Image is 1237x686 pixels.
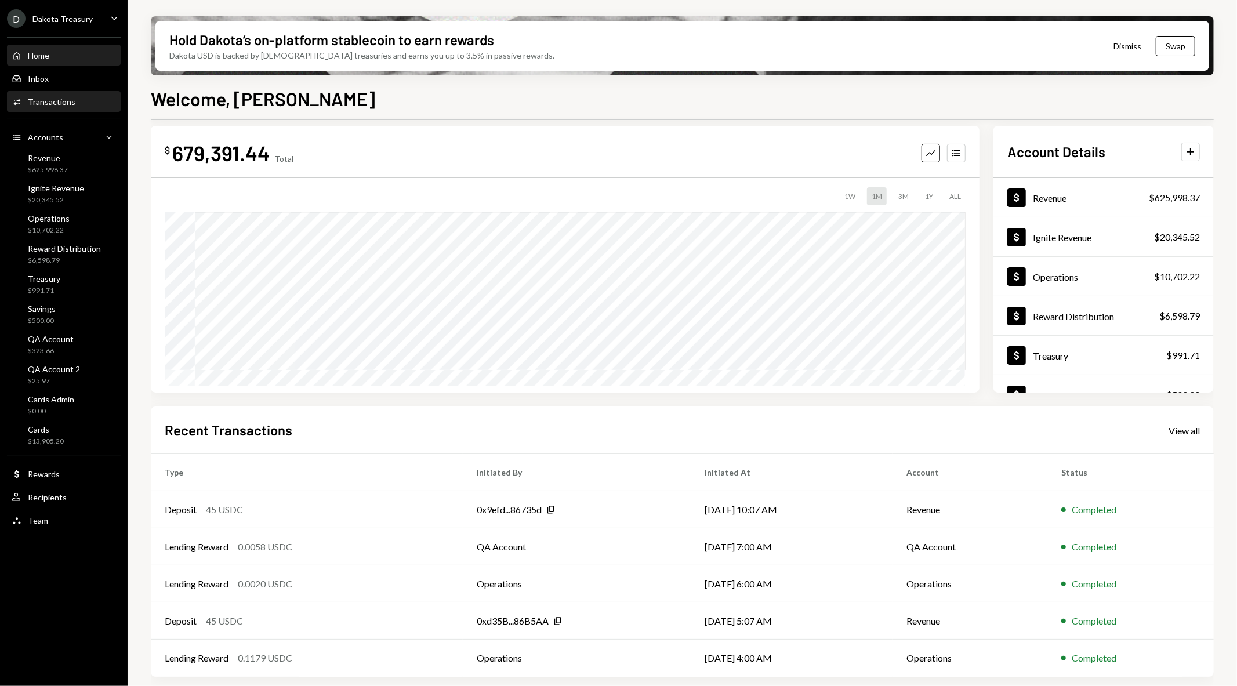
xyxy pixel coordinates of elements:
[28,244,101,253] div: Reward Distribution
[7,463,121,484] a: Rewards
[28,304,56,314] div: Savings
[1033,390,1063,401] div: Savings
[238,577,292,591] div: 0.0020 USDC
[28,516,48,525] div: Team
[993,336,1214,375] a: Treasury$991.71
[7,270,121,298] a: Treasury$991.71
[169,49,554,61] div: Dakota USD is backed by [DEMOGRAPHIC_DATA] treasuries and earns you up to 3.5% in passive rewards.
[477,503,542,517] div: 0x9efd...86735d
[691,640,893,677] td: [DATE] 4:00 AM
[238,540,292,554] div: 0.0058 USDC
[165,577,228,591] div: Lending Reward
[28,492,67,502] div: Recipients
[28,346,74,356] div: $323.66
[7,9,26,28] div: D
[920,187,938,205] div: 1Y
[28,406,74,416] div: $0.00
[238,651,292,665] div: 0.1179 USDC
[1166,349,1200,362] div: $991.71
[893,602,1047,640] td: Revenue
[463,528,691,565] td: QA Account
[274,154,293,164] div: Total
[7,391,121,419] a: Cards Admin$0.00
[28,394,74,404] div: Cards Admin
[7,331,121,358] a: QA Account$323.66
[1033,271,1078,282] div: Operations
[893,454,1047,491] th: Account
[993,375,1214,414] a: Savings$500.00
[993,178,1214,217] a: Revenue$625,998.37
[28,195,84,205] div: $20,345.52
[28,469,60,479] div: Rewards
[463,454,691,491] th: Initiated By
[893,528,1047,565] td: QA Account
[28,213,70,223] div: Operations
[1033,311,1114,322] div: Reward Distribution
[28,334,74,344] div: QA Account
[7,487,121,507] a: Recipients
[993,257,1214,296] a: Operations$10,702.22
[867,187,887,205] div: 1M
[7,510,121,531] a: Team
[7,421,121,449] a: Cards$13,905.20
[1154,270,1200,284] div: $10,702.22
[463,640,691,677] td: Operations
[1072,577,1116,591] div: Completed
[28,364,80,374] div: QA Account 2
[463,565,691,602] td: Operations
[945,187,966,205] div: ALL
[1033,193,1066,204] div: Revenue
[1072,614,1116,628] div: Completed
[1047,454,1214,491] th: Status
[1033,232,1091,243] div: Ignite Revenue
[28,153,68,163] div: Revenue
[1072,540,1116,554] div: Completed
[993,296,1214,335] a: Reward Distribution$6,598.79
[477,614,549,628] div: 0xd35B...86B5AA
[993,217,1214,256] a: Ignite Revenue$20,345.52
[7,180,121,208] a: Ignite Revenue$20,345.52
[894,187,913,205] div: 3M
[893,491,1047,528] td: Revenue
[1033,350,1068,361] div: Treasury
[691,454,893,491] th: Initiated At
[151,87,375,110] h1: Welcome, [PERSON_NAME]
[7,300,121,328] a: Savings$500.00
[165,503,197,517] div: Deposit
[691,602,893,640] td: [DATE] 5:07 AM
[7,361,121,389] a: QA Account 2$25.97
[28,226,70,235] div: $10,702.22
[691,528,893,565] td: [DATE] 7:00 AM
[28,50,49,60] div: Home
[206,503,243,517] div: 45 USDC
[1154,230,1200,244] div: $20,345.52
[7,45,121,66] a: Home
[7,210,121,238] a: Operations$10,702.22
[893,640,1047,677] td: Operations
[165,614,197,628] div: Deposit
[32,14,93,24] div: Dakota Treasury
[1169,424,1200,437] a: View all
[1072,503,1116,517] div: Completed
[206,614,243,628] div: 45 USDC
[165,144,170,156] div: $
[28,437,64,447] div: $13,905.20
[1007,142,1105,161] h2: Account Details
[28,165,68,175] div: $625,998.37
[1099,32,1156,60] button: Dismiss
[28,376,80,386] div: $25.97
[28,183,84,193] div: Ignite Revenue
[165,540,228,554] div: Lending Reward
[691,565,893,602] td: [DATE] 6:00 AM
[28,97,75,107] div: Transactions
[7,126,121,147] a: Accounts
[28,316,56,326] div: $500.00
[7,240,121,268] a: Reward Distribution$6,598.79
[28,424,64,434] div: Cards
[840,187,860,205] div: 1W
[28,286,60,296] div: $991.71
[28,132,63,142] div: Accounts
[1159,309,1200,323] div: $6,598.79
[172,140,270,166] div: 679,391.44
[1166,388,1200,402] div: $500.00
